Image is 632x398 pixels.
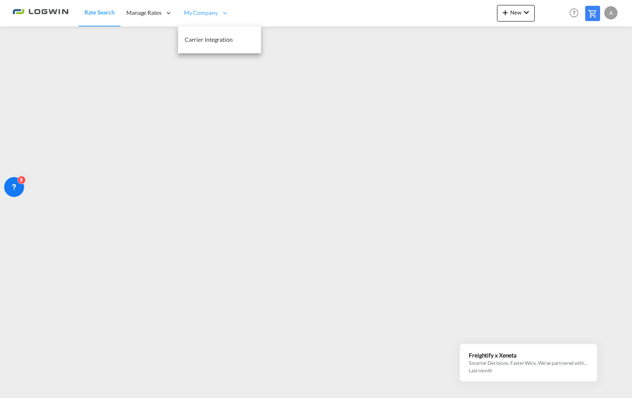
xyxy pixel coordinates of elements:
span: New [500,9,531,16]
md-icon: icon-plus 400-fg [500,7,510,17]
a: Carrier Integration [178,26,261,53]
div: A [604,6,618,19]
span: Rate Search [84,9,115,16]
span: Carrier Integration [185,36,233,43]
md-icon: icon-chevron-down [521,7,531,17]
button: icon-plus 400-fgNewicon-chevron-down [497,5,535,22]
span: My Company [184,9,218,17]
img: 2761ae10d95411efa20a1f5e0282d2d7.png [12,4,68,22]
div: Help [567,6,585,21]
span: Manage Rates [126,9,162,17]
span: Help [567,6,581,20]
